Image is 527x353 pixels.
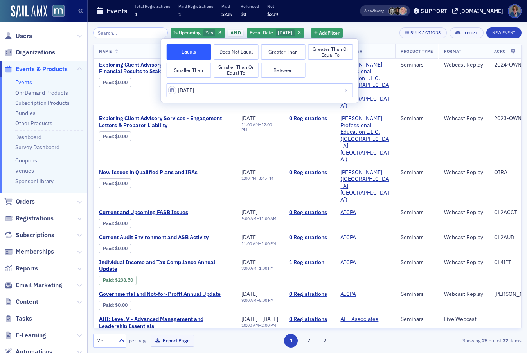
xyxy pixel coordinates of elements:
span: [DATE] [278,29,292,36]
a: Orders [4,197,35,206]
span: Content [16,297,38,306]
button: Greater Than [261,44,306,60]
div: Seminars [401,61,433,68]
time: 11:00 AM [241,241,259,246]
time: 3:45 PM [259,175,273,181]
a: 0 Registrations [289,115,330,122]
button: 2 [302,334,316,348]
span: $0.00 [115,302,128,308]
div: – [241,266,274,271]
div: – [241,241,276,246]
a: Events & Products [4,65,68,74]
a: Other Products [15,120,52,127]
span: $239 [267,11,278,17]
span: Add Filter [319,29,340,36]
span: 1 [178,11,181,17]
a: 0 Registrations [289,234,330,241]
span: $238.50 [115,277,133,283]
span: AHI: Level V - Advanced Management and Leadership Essentials [99,316,230,330]
span: Product Type [401,49,433,54]
div: Paid: 0 - $0 [99,244,131,253]
a: 0 Registrations [289,291,330,298]
span: Reports [16,264,38,273]
div: Paid: 0 - $0 [99,178,131,188]
a: Governmental and Not-for-Profit Annual Update [99,291,230,298]
span: Registrations [16,214,54,223]
a: Paid [103,220,113,226]
div: Export [462,31,478,35]
p: Total Registrations [135,4,170,9]
a: Paid [103,302,113,308]
a: 1 Registration [289,259,330,266]
div: Seminars [401,115,433,122]
a: Subscriptions [4,231,54,240]
a: Survey Dashboard [15,144,59,151]
div: – [241,176,273,181]
a: New Event [486,29,522,36]
span: : [103,180,115,186]
span: Users [16,32,32,40]
a: [PERSON_NAME] Professional Education L.L.C. ([GEOGRAPHIC_DATA], [GEOGRAPHIC_DATA]) [340,115,390,163]
div: Webcast Replay [444,115,483,122]
span: [DATE] [241,290,257,297]
span: Profile [508,4,522,18]
time: 1:00 PM [261,241,276,246]
div: – [241,216,277,221]
button: Equals [167,44,211,60]
div: Paid: 0 - $0 [99,131,131,141]
a: Paid [103,79,113,85]
button: Greater Than or Equal To [308,44,353,60]
div: Paid: 1 - $23850 [99,276,137,285]
a: View Homepage [47,5,65,18]
a: AICPA [340,259,356,266]
span: — [494,315,498,322]
div: Also [364,8,372,13]
span: : [103,220,115,226]
span: $239 [221,11,232,17]
a: Content [4,297,38,306]
strong: 32 [501,337,509,344]
a: Events [15,79,32,86]
a: Reports [4,264,38,273]
div: Seminars [401,291,433,298]
a: Current Audit Environment and ASB Activity [99,234,230,241]
div: Webcast Replay [444,234,483,241]
span: : [103,133,115,139]
span: [DATE] [241,209,257,216]
span: [DATE] [241,234,257,241]
div: – [241,122,278,132]
span: Peters Professional Education L.L.C. (Mechanicsville, VA) [340,115,390,163]
span: $0.00 [115,220,128,226]
button: [DOMAIN_NAME] [452,8,506,14]
div: Webcast Replay [444,169,483,176]
div: Webcast Replay [444,61,483,68]
span: Julien Lambé [388,7,396,15]
time: 11:00 AM [259,216,277,221]
h1: Events [106,6,128,16]
img: SailAMX [52,5,65,17]
time: 10:00 AM [241,322,259,328]
div: Seminars [401,316,433,323]
div: Yes [171,28,225,38]
a: Current and Upcoming FASB Issues [99,209,230,216]
a: AICPA [340,209,356,216]
button: Bulk Actions [399,27,447,38]
time: 9:00 AM [241,265,257,271]
p: Paid Registrations [178,4,213,9]
div: Paid: 0 - $0 [99,219,131,228]
time: 9:00 AM [241,297,257,303]
span: AICPA [340,259,390,266]
span: $0 [241,11,246,17]
span: : [103,79,115,85]
a: Subscription Products [15,99,70,106]
span: : [103,302,115,308]
span: Memberships [16,247,54,256]
button: New Event [486,27,522,38]
p: Refunded [241,4,259,9]
strong: 25 [480,337,489,344]
a: Sponsor Library [15,178,54,185]
span: and [228,30,243,36]
a: 0 Registrations [289,316,330,323]
span: E-Learning [16,331,46,340]
a: AICPA [340,291,356,298]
